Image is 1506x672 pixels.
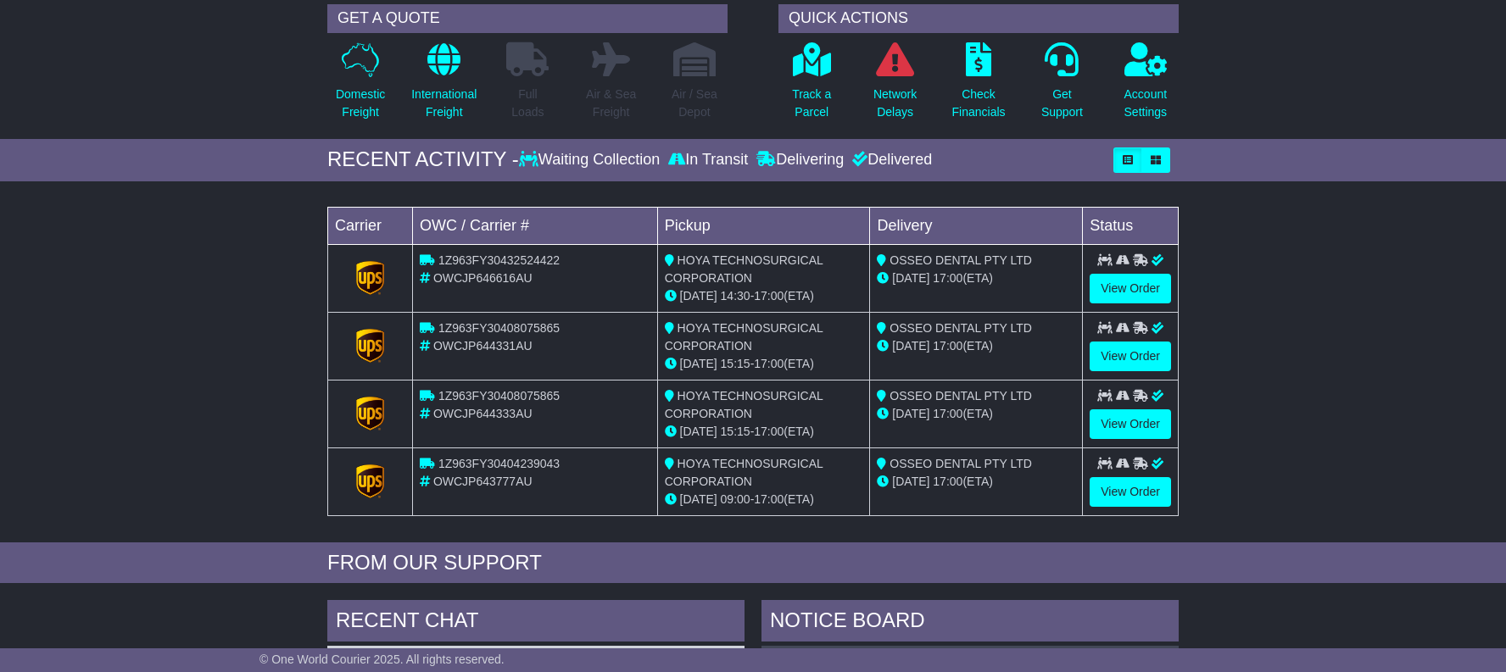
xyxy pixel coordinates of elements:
div: RECENT CHAT [327,600,745,646]
span: 14:30 [721,289,750,303]
span: 17:00 [933,339,962,353]
span: 17:00 [933,271,962,285]
span: 17:00 [933,475,962,488]
div: Waiting Collection [519,151,664,169]
span: OSSEO DENTAL PTY LTD [890,457,1032,470]
div: Delivering [752,151,848,169]
div: Delivered [848,151,932,169]
span: © One World Courier 2025. All rights reserved. [259,653,505,666]
div: FROM OUR SUPPORT [327,551,1179,575]
a: GetSupport [1040,42,1084,131]
span: OSSEO DENTAL PTY LTD [890,389,1032,403]
span: 09:00 [721,492,750,506]
span: [DATE] [680,289,717,303]
a: InternationalFreight [410,42,477,131]
span: OSSEO DENTAL PTY LTD [890,321,1032,335]
span: OWCJP644333AU [433,407,533,420]
td: Pickup [657,207,870,244]
p: Domestic Freight [336,86,385,121]
span: 15:15 [721,357,750,370]
div: - (ETA) [665,423,863,441]
span: HOYA TECHNOSURGICAL CORPORATION [665,253,823,285]
div: (ETA) [877,473,1075,491]
a: NetworkDelays [873,42,918,131]
span: 1Z963FY30408075865 [438,321,560,335]
p: Get Support [1041,86,1083,121]
img: GetCarrierServiceLogo [356,397,385,430]
a: View Order [1090,409,1171,439]
p: Check Financials [952,86,1006,121]
span: 1Z963FY30404239043 [438,457,560,470]
span: HOYA TECHNOSURGICAL CORPORATION [665,389,823,420]
div: QUICK ACTIONS [778,4,1179,33]
td: Carrier [328,207,413,244]
span: OSSEO DENTAL PTY LTD [890,253,1032,267]
img: GetCarrierServiceLogo [356,261,385,295]
p: Account Settings [1124,86,1168,121]
a: View Order [1090,477,1171,507]
img: GetCarrierServiceLogo [356,464,385,498]
span: 17:00 [933,407,962,420]
span: 17:00 [754,425,784,438]
p: Air & Sea Freight [586,86,636,121]
td: Delivery [870,207,1083,244]
span: 17:00 [754,492,784,506]
a: AccountSettings [1124,42,1169,131]
div: (ETA) [877,405,1075,423]
span: 17:00 [754,357,784,370]
span: HOYA TECHNOSURGICAL CORPORATION [665,321,823,353]
p: Full Loads [506,86,549,121]
span: OWCJP644331AU [433,339,533,353]
span: [DATE] [892,339,929,353]
span: [DATE] [892,271,929,285]
div: - (ETA) [665,287,863,305]
div: RECENT ACTIVITY - [327,147,519,172]
span: [DATE] [680,492,717,506]
span: 1Z963FY30408075865 [438,389,560,403]
div: GET A QUOTE [327,4,728,33]
div: - (ETA) [665,491,863,508]
span: OWCJP646616AU [433,271,533,285]
span: [DATE] [892,407,929,420]
a: View Order [1090,274,1171,303]
td: Status [1083,207,1179,244]
img: GetCarrierServiceLogo [356,329,385,363]
td: OWC / Carrier # [413,207,658,244]
a: DomesticFreight [335,42,386,131]
div: - (ETA) [665,355,863,373]
div: (ETA) [877,337,1075,355]
span: [DATE] [680,357,717,370]
a: View Order [1090,342,1171,371]
div: (ETA) [877,269,1075,287]
span: [DATE] [680,425,717,438]
p: International Freight [411,86,477,121]
a: CheckFinancials [951,42,1007,131]
span: HOYA TECHNOSURGICAL CORPORATION [665,457,823,488]
p: Track a Parcel [792,86,831,121]
span: 15:15 [721,425,750,438]
span: [DATE] [892,475,929,488]
a: Track aParcel [791,42,832,131]
p: Air / Sea Depot [672,86,717,121]
span: 17:00 [754,289,784,303]
p: Network Delays [873,86,917,121]
div: In Transit [664,151,752,169]
span: 1Z963FY30432524422 [438,253,560,267]
div: NOTICE BOARD [761,600,1179,646]
span: OWCJP643777AU [433,475,533,488]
